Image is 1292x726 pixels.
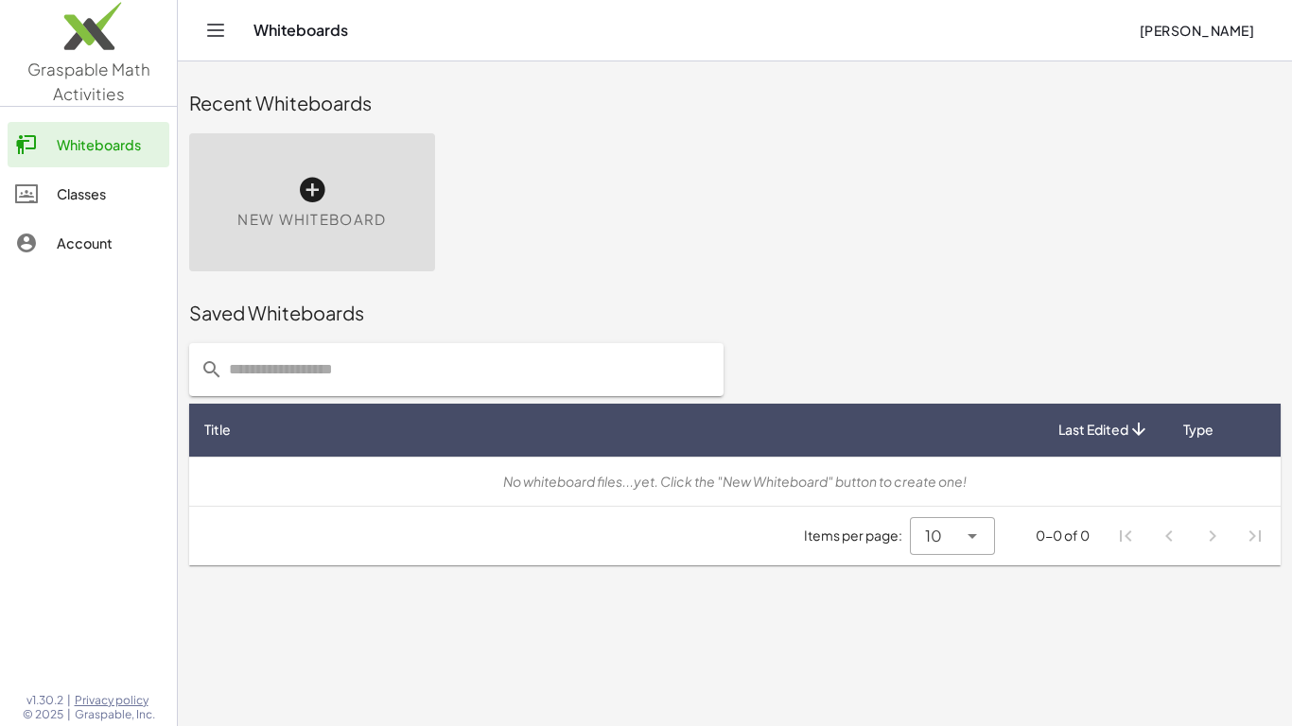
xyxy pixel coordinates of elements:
[201,358,223,381] i: prepended action
[925,525,942,547] span: 10
[57,182,162,205] div: Classes
[1124,13,1269,47] button: [PERSON_NAME]
[57,133,162,156] div: Whiteboards
[1139,22,1254,39] span: [PERSON_NAME]
[27,59,150,104] span: Graspable Math Activities
[189,90,1281,116] div: Recent Whiteboards
[201,15,231,45] button: Toggle navigation
[237,209,386,231] span: New Whiteboard
[75,707,155,722] span: Graspable, Inc.
[26,693,63,708] span: v1.30.2
[1058,420,1128,440] span: Last Edited
[8,220,169,266] a: Account
[57,232,162,254] div: Account
[204,472,1266,492] div: No whiteboard files...yet. Click the "New Whiteboard" button to create one!
[1105,514,1277,558] nav: Pagination Navigation
[8,171,169,216] a: Classes
[1036,526,1090,545] div: 0-0 of 0
[1183,420,1213,440] span: Type
[204,420,231,440] span: Title
[75,693,155,708] a: Privacy policy
[8,122,169,167] a: Whiteboards
[67,693,71,708] span: |
[189,300,1281,326] div: Saved Whiteboards
[67,707,71,722] span: |
[804,526,910,545] span: Items per page:
[23,707,63,722] span: © 2025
